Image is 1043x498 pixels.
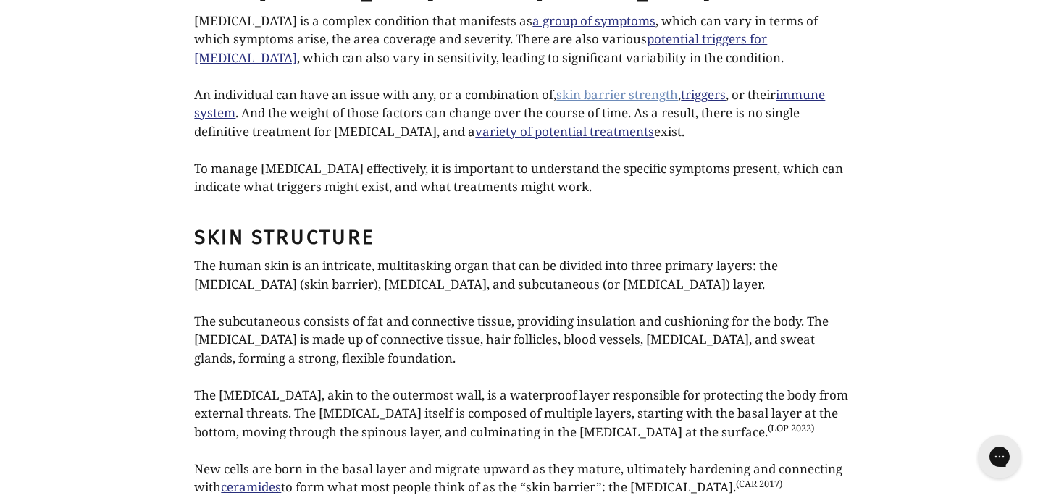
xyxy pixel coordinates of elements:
p: The human skin is an intricate, multitasking organ that can be divided into three primary layers:... [194,256,848,293]
iframe: Gorgias live chat messenger [971,430,1029,484]
sup: (CAR 2017) [736,477,782,490]
a: potential triggers for [MEDICAL_DATA] [194,30,767,67]
p: An individual can have an issue with any, or a combination of, , , or their . And the weight of t... [194,85,848,141]
p: [MEDICAL_DATA] is a complex condition that manifests as , which can vary in terms of which sympto... [194,12,848,67]
a: skin barrier strength [556,86,678,104]
p: To manage [MEDICAL_DATA] effectively, it is important to understand the specific symptoms present... [194,159,848,196]
p: The [MEDICAL_DATA], akin to the outermost wall, is a waterproof layer responsible for protecting ... [194,386,848,442]
a: a group of symptoms [532,12,655,30]
a: variety of potential treatments [475,123,654,140]
a: triggers [681,86,726,104]
a: ceramides [221,478,281,496]
p: New cells are born in the basal layer and migrate upward as they mature, ultimately hardening and... [194,460,848,497]
p: The subcutaneous consists of fat and connective tissue, providing insulation and cushioning for t... [194,312,848,368]
h2: Skin Structure [194,225,848,250]
sup: (LOP 2022) [768,421,814,434]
